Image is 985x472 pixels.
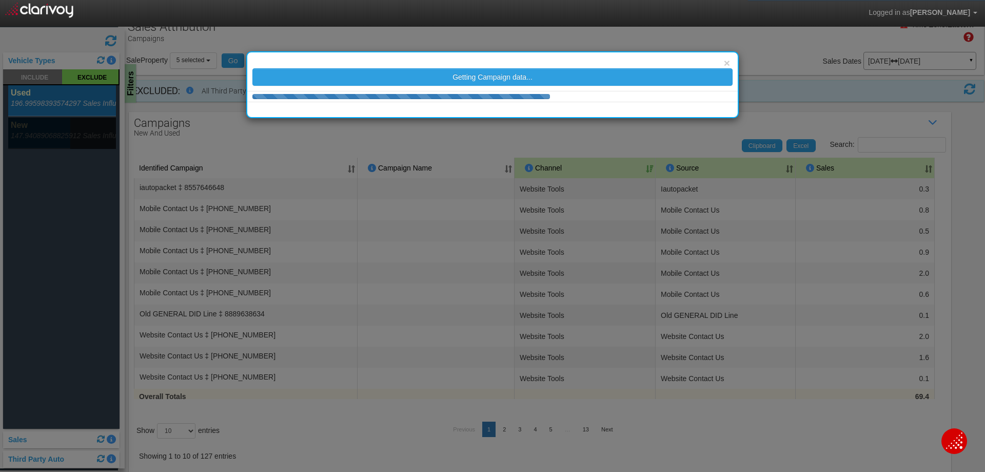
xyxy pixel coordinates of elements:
[910,8,970,16] span: [PERSON_NAME]
[861,1,985,25] a: Logged in as[PERSON_NAME]
[724,58,730,68] button: ×
[869,8,910,16] span: Logged in as
[252,68,733,86] button: Getting Campaign data...
[452,73,533,81] span: Getting Campaign data...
